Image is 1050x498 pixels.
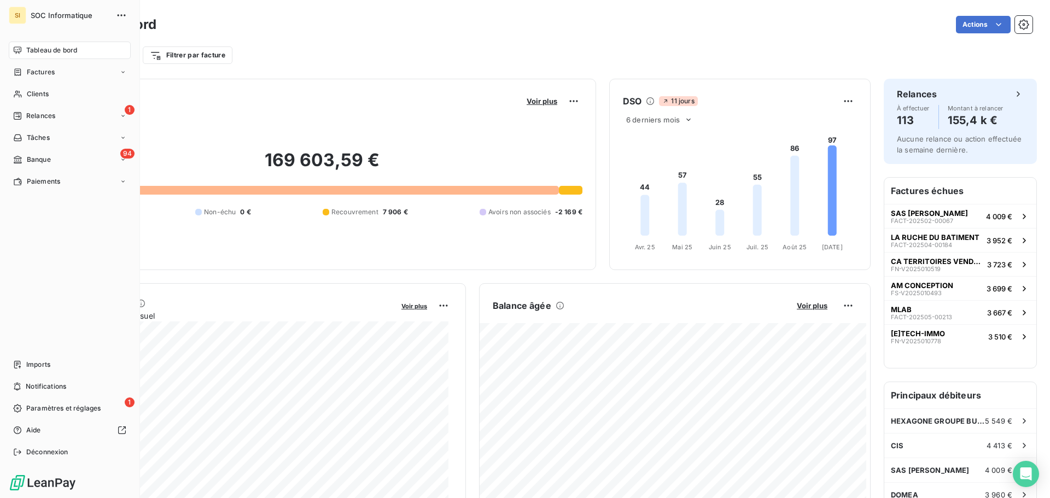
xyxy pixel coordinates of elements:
button: CA TERRITOIRES VENDOMOISFN-V20250105193 723 € [884,252,1036,276]
button: AM CONCEPTIONFS-V20250104933 699 € [884,276,1036,300]
h4: 113 [897,112,930,129]
img: Logo LeanPay [9,474,77,491]
span: Tâches [27,133,50,143]
span: CA TERRITOIRES VENDOMOIS [891,257,983,266]
span: -2 169 € [555,207,582,217]
span: 3 699 € [987,284,1012,293]
span: 6 derniers mois [626,115,680,124]
button: [E]TECH-IMMOFN-V20250107783 510 € [884,324,1036,348]
span: Montant à relancer [948,105,1004,112]
span: [E]TECH-IMMO [891,329,945,338]
button: Filtrer par facture [143,46,232,64]
button: MLABFACT-202505-002133 667 € [884,300,1036,324]
span: Voir plus [401,302,427,310]
div: SI [9,7,26,24]
tspan: [DATE] [822,243,843,251]
span: 3 667 € [987,308,1012,317]
span: Tableau de bord [26,45,77,55]
span: MLAB [891,305,912,314]
span: 0 € [240,207,250,217]
span: Clients [27,89,49,99]
span: SAS [PERSON_NAME] [891,466,970,474]
h6: Factures échues [884,178,1036,204]
span: FN-V2025010519 [891,266,941,272]
span: Aucune relance ou action effectuée la semaine dernière. [897,134,1022,154]
span: Non-échu [204,207,236,217]
span: Chiffre d'affaires mensuel [62,310,394,321]
span: 94 [120,149,135,159]
span: FACT-202505-00213 [891,314,952,320]
button: Actions [956,16,1011,33]
tspan: Juil. 25 [746,243,768,251]
span: 3 510 € [988,332,1012,341]
span: SAS [PERSON_NAME] [891,209,968,218]
span: 7 906 € [383,207,408,217]
span: Relances [26,111,55,121]
span: SOC Informatique [31,11,109,20]
tspan: Juin 25 [709,243,731,251]
a: Aide [9,421,131,439]
span: CIS [891,441,903,450]
span: LA RUCHE DU BATIMENT [891,233,979,242]
span: FS-V2025010493 [891,290,942,296]
tspan: Mai 25 [672,243,692,251]
tspan: Avr. 25 [635,243,655,251]
span: 4 009 € [986,212,1012,221]
h6: Relances [897,87,937,101]
span: Paramètres et réglages [26,403,101,413]
h2: 169 603,59 € [62,149,582,182]
span: À effectuer [897,105,930,112]
button: Voir plus [523,96,561,106]
span: 3 723 € [987,260,1012,269]
h4: 155,4 k € [948,112,1004,129]
span: FACT-202504-00184 [891,242,952,248]
span: Imports [26,360,50,370]
div: Open Intercom Messenger [1013,461,1039,487]
span: HEXAGONE GROUPE BUSINESS INVEST [891,417,985,425]
span: Déconnexion [26,447,68,457]
span: 3 952 € [987,236,1012,245]
h6: Principaux débiteurs [884,382,1036,408]
button: LA RUCHE DU BATIMENTFACT-202504-001843 952 € [884,228,1036,252]
span: Factures [27,67,55,77]
button: SAS [PERSON_NAME]FACT-202502-000674 009 € [884,204,1036,228]
span: Aide [26,425,41,435]
span: 1 [125,105,135,115]
span: Voir plus [797,301,827,310]
span: 5 549 € [985,417,1012,425]
tspan: Août 25 [783,243,807,251]
h6: Balance âgée [493,299,551,312]
button: Voir plus [398,301,430,310]
h6: DSO [623,95,641,108]
span: AM CONCEPTION [891,281,953,290]
span: Notifications [26,382,66,391]
span: Paiements [27,177,60,186]
button: Voir plus [794,301,831,310]
span: Voir plus [527,97,557,106]
span: Banque [27,155,51,165]
span: 11 jours [659,96,697,106]
span: 4 413 € [987,441,1012,450]
span: FACT-202502-00067 [891,218,953,224]
span: 4 009 € [985,466,1012,474]
span: Recouvrement [331,207,378,217]
span: 1 [125,397,135,407]
span: Avoirs non associés [488,207,551,217]
span: FN-V2025010778 [891,338,941,344]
